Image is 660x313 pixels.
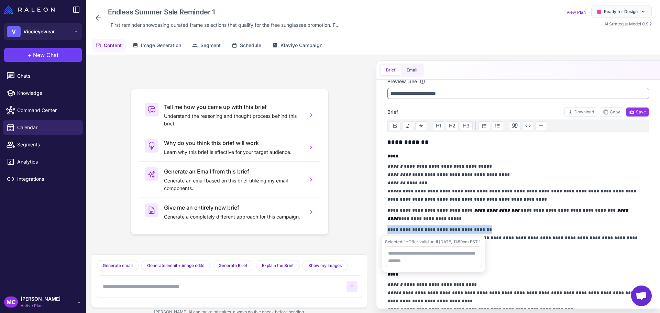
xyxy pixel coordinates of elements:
button: H1 [433,121,444,130]
button: VViccieyewear [4,23,82,40]
span: Klaviyo Campaign [280,42,322,49]
span: Ready for Design [604,9,638,15]
span: Analytics [17,158,78,166]
span: Selected: [385,239,404,244]
a: Open chat [631,286,652,306]
a: Knowledge [3,86,83,100]
label: Preview Line [387,78,417,85]
button: Generate email [97,260,139,271]
a: Integrations [3,172,83,186]
span: Knowledge [17,89,78,97]
span: Segments [17,141,78,148]
a: View Plan [566,10,586,15]
button: H3 [460,121,473,130]
p: Understand the reasoning and thought process behind this brief. [164,112,302,127]
p: Generate an email based on this brief utilizing my email components. [164,177,302,192]
span: Active Plan [21,303,60,309]
a: Command Center [3,103,83,118]
button: Generate email + image edits [141,260,210,271]
button: Content [91,39,126,52]
div: Click to edit campaign name [105,5,342,19]
button: Segment [188,39,225,52]
span: [PERSON_NAME] [21,295,60,303]
button: H2 [446,121,459,130]
h3: Give me an entirely new brief [164,203,302,212]
button: Explain the Brief [256,260,300,271]
span: Viccieyewear [23,28,55,35]
button: Show my Images [302,260,348,271]
span: Integrations [17,175,78,183]
h3: Tell me how you came up with this brief [164,103,302,111]
span: Generate Brief [219,262,247,269]
span: AI Strategist Model 0.9.2 [604,21,652,26]
button: Copy [600,107,623,117]
a: Calendar [3,120,83,135]
span: Image Generation [141,42,181,49]
span: Generate email [103,262,133,269]
span: Show my Images [308,262,342,269]
span: First reminder showcasing curated frame selections that qualify for the free sunglasses promotion... [111,21,340,29]
button: Schedule [228,39,265,52]
p: Generate a completely different approach for this campaign. [164,213,302,221]
a: Analytics [3,155,83,169]
span: Command Center [17,107,78,114]
span: Explain the Brief [262,262,294,269]
span: Save [629,109,646,115]
a: Segments [3,137,83,152]
div: Click to edit description [108,20,342,30]
p: Learn why this brief is effective for your target audience. [164,148,302,156]
h3: Generate an Email from this brief [164,167,302,176]
button: +New Chat [4,48,82,62]
div: "*Offer valid until [DATE] 11:59pm EST." [385,239,482,245]
span: Content [104,42,122,49]
div: V [7,26,21,37]
button: Save [626,107,649,117]
h3: Why do you think this brief will work [164,139,302,147]
button: Generate Brief [213,260,253,271]
img: Raleon Logo [4,5,55,14]
span: Segment [200,42,221,49]
button: Brief [381,65,401,75]
span: Brief [387,108,398,116]
div: MC [4,297,18,308]
button: Klaviyo Campaign [268,39,327,52]
span: New Chat [33,51,58,59]
span: Generate email + image edits [147,262,204,269]
span: + [28,51,32,59]
button: Image Generation [129,39,185,52]
span: Schedule [240,42,261,49]
span: Copy [603,109,620,115]
button: Download [564,107,597,117]
button: Email [401,65,423,75]
span: Chats [17,72,78,80]
a: Chats [3,69,83,83]
span: Calendar [17,124,78,131]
